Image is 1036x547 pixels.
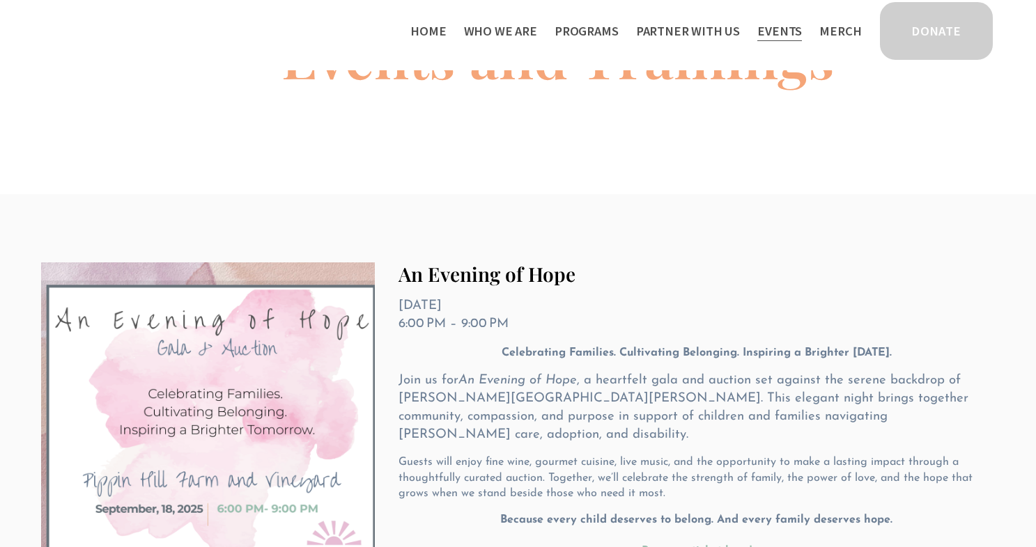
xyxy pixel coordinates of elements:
[757,19,802,42] a: Events
[555,19,619,42] a: folder dropdown
[399,317,446,331] time: 6:00 PM
[399,454,994,502] p: Guests will enjoy fine wine, gourmet cuisine, live music, and the opportunity to make a lasting i...
[458,374,577,387] em: An Evening of Hope
[636,19,740,42] a: folder dropdown
[464,19,537,42] a: folder dropdown
[281,27,835,84] h1: Events and Trainings
[410,19,446,42] a: Home
[819,19,861,42] a: Merch
[399,372,994,444] p: Join us for , a heartfelt gala and auction set against the serene backdrop of [PERSON_NAME][GEOGR...
[636,21,740,42] span: Partner With Us
[555,21,619,42] span: Programs
[399,299,442,312] time: [DATE]
[502,347,892,358] strong: Celebrating Families. Cultivating Belonging. Inspiring a Brighter [DATE].
[399,261,575,287] a: An Evening of Hope
[461,317,509,331] time: 9:00 PM
[500,514,892,525] strong: Because every child deserves to belong. And every family deserves hope.
[464,21,537,42] span: Who We Are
